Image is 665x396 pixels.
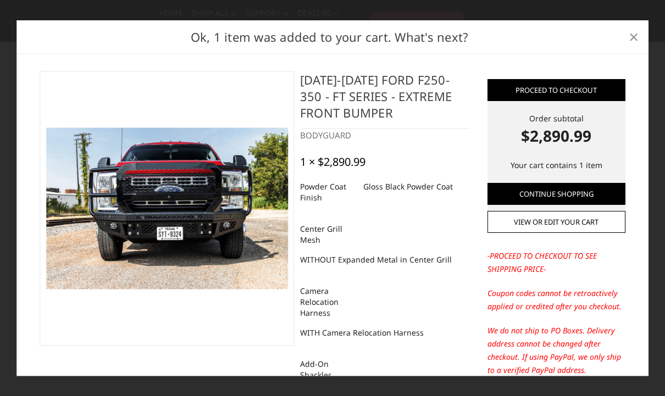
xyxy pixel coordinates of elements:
dt: Powder Coat Finish [300,176,355,207]
strong: $2,890.99 [487,124,625,147]
a: Close [625,28,642,46]
iframe: Chat Widget [610,343,665,396]
img: 2023-2025 Ford F250-350 - FT Series - Extreme Front Bumper [46,128,288,289]
a: View or edit your cart [487,211,625,233]
dd: Gloss Black Powder Coat [363,176,453,196]
p: Your cart contains 1 item [487,159,625,172]
div: BODYGUARD [300,129,470,142]
a: Continue Shopping [487,183,625,205]
h4: [DATE]-[DATE] Ford F250-350 - FT Series - Extreme Front Bumper [300,71,470,129]
dt: Add-On Shackles [300,354,355,384]
dt: Center Grill Mesh [300,219,355,249]
dd: WITHOUT Expanded Metal in Center Grill [300,249,452,269]
a: Proceed to checkout [487,79,625,101]
div: Order subtotal [487,113,625,147]
p: We do not ship to PO Boxes. Delivery address cannot be changed after checkout. If using PayPal, w... [487,324,625,377]
p: -PROCEED TO CHECKOUT TO SEE SHIPPING PRICE- [487,249,625,276]
h2: Ok, 1 item was added to your cart. What's next? [34,27,625,46]
dd: WITH Camera Relocation Harness [300,322,424,342]
div: 1 × $2,890.99 [300,155,365,168]
span: × [629,25,639,48]
dt: Camera Relocation Harness [300,281,355,322]
p: Coupon codes cannot be retroactively applied or credited after you checkout. [487,287,625,313]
